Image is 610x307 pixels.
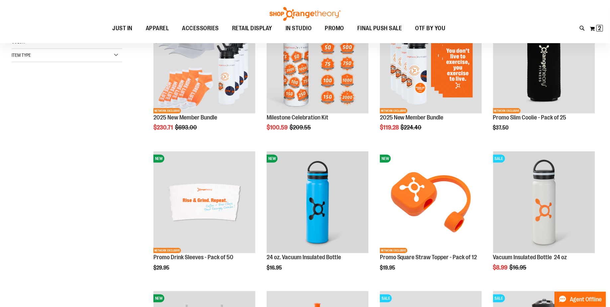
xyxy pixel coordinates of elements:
[380,151,482,253] img: Promo Square Straw Topper - Pack of 12
[493,294,505,302] span: SALE
[263,148,372,288] div: product
[377,8,485,148] div: product
[380,254,477,261] a: Promo Square Straw Topper - Pack of 12
[153,265,170,271] span: $29.95
[490,148,598,288] div: product
[153,11,255,114] a: 2025 New Member BundleNEWNETWORK EXCLUSIVE
[377,148,485,288] div: product
[153,108,181,114] span: NETWORK EXCLUSIVE
[182,21,219,36] span: ACCESSORIES
[357,21,402,36] span: FINAL PUSH SALE
[380,114,444,121] a: 2025 New Member Bundle
[380,248,407,253] span: NETWORK EXCLUSIVE
[555,292,606,307] button: Agent Offline
[267,151,369,254] a: 24 oz. Vacuum Insulated BottleNEW
[146,21,169,36] span: APPAREL
[290,124,312,131] span: $209.55
[153,151,255,254] a: Promo Drink Sleeves - Pack of 50NEWNETWORK EXCLUSIVE
[267,151,369,253] img: 24 oz. Vacuum Insulated Bottle
[286,21,312,36] span: IN STUDIO
[493,155,505,163] span: SALE
[153,151,255,253] img: Promo Drink Sleeves - Pack of 50
[153,254,233,261] a: Promo Drink Sleeves - Pack of 50
[380,265,396,271] span: $19.95
[380,294,392,302] span: SALE
[493,11,595,113] img: Promo Slim Coolie - Pack of 25
[153,124,174,131] span: $230.71
[267,155,278,163] span: NEW
[267,11,369,113] img: Milestone Celebration Kit
[493,254,567,261] a: Vacuum Insulated Bottle 24 oz
[325,21,344,36] span: PROMO
[380,151,482,254] a: Promo Square Straw Topper - Pack of 12NEWNETWORK EXCLUSIVE
[267,11,369,114] a: Milestone Celebration KitNEW
[493,11,595,114] a: Promo Slim Coolie - Pack of 25NEWNETWORK EXCLUSIVE
[175,124,198,131] span: $693.00
[493,108,521,114] span: NETWORK EXCLUSIVE
[153,248,181,253] span: NETWORK EXCLUSIVE
[493,151,595,254] a: Vacuum Insulated Bottle 24 ozSALE
[490,8,598,148] div: product
[153,114,217,121] a: 2025 New Member Bundle
[493,264,509,271] span: $8.99
[267,124,289,131] span: $100.59
[380,11,482,113] img: 2025 New Member Bundle
[269,7,342,21] img: Shop Orangetheory
[113,21,133,36] span: JUST IN
[267,265,283,271] span: $16.95
[510,264,528,271] span: $16.95
[153,155,164,163] span: NEW
[598,25,601,32] span: 2
[232,21,272,36] span: RETAIL DISPLAY
[380,11,482,114] a: 2025 New Member BundleNEWNETWORK EXCLUSIVE
[153,294,164,302] span: NEW
[263,8,372,148] div: product
[267,114,328,121] a: Milestone Celebration Kit
[401,124,423,131] span: $224.40
[493,114,566,121] a: Promo Slim Coolie - Pack of 25
[153,11,255,113] img: 2025 New Member Bundle
[380,108,407,114] span: NETWORK EXCLUSIVE
[570,296,602,303] span: Agent Offline
[267,254,341,261] a: 24 oz. Vacuum Insulated Bottle
[493,125,510,131] span: $37.50
[380,124,400,131] span: $119.28
[150,148,259,288] div: product
[150,8,259,148] div: product
[380,155,391,163] span: NEW
[493,151,595,253] img: Vacuum Insulated Bottle 24 oz
[12,52,31,58] span: Item Type
[415,21,446,36] span: OTF BY YOU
